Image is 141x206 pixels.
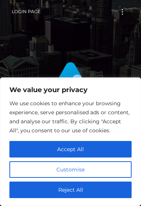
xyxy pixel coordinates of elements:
p: We value your privacy [0,85,141,94]
button: Reject All [9,182,132,198]
button: Customise [9,161,132,178]
img: MassPay Login [35,62,106,120]
button: Toggle navigation [115,7,129,17]
a: Login Page [12,4,41,20]
p: We use cookies to enhance your browsing experience, serve personalised ads or content, and analys... [9,99,132,135]
button: Accept All [9,141,132,158]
